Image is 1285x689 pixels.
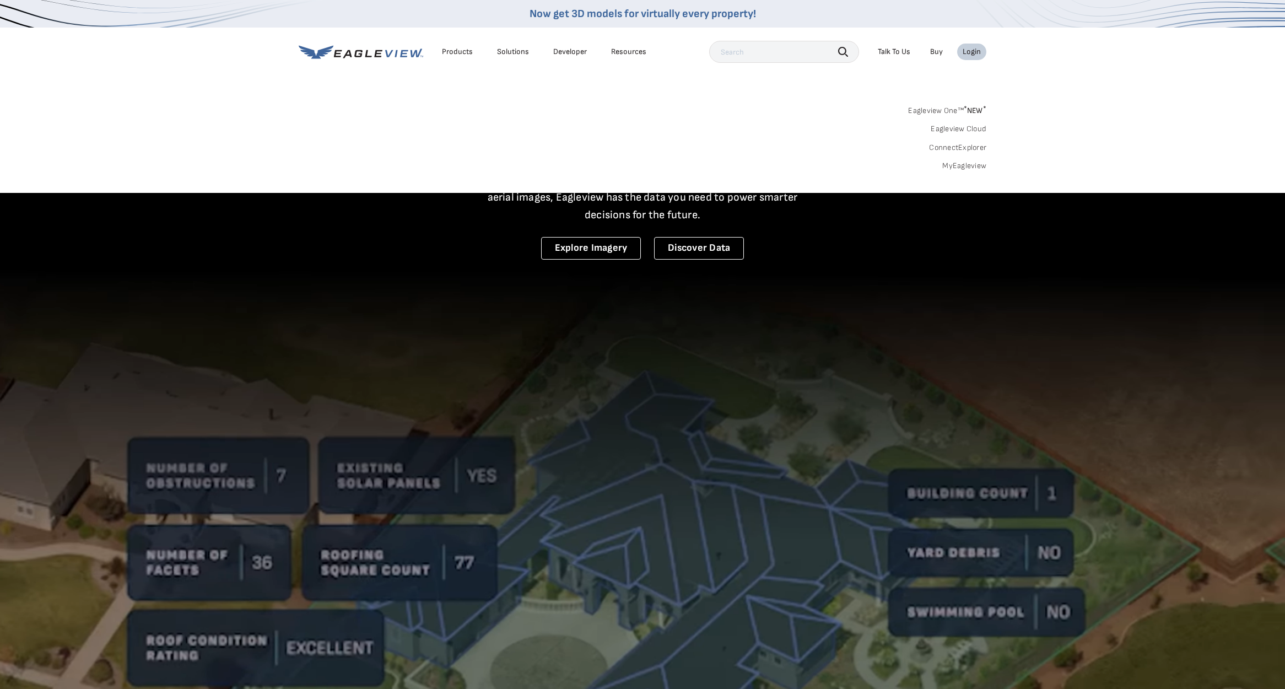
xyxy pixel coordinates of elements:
div: Resources [611,47,646,57]
div: Products [442,47,473,57]
a: Explore Imagery [541,237,641,260]
div: Talk To Us [878,47,910,57]
div: Login [963,47,981,57]
p: A new era starts here. Built on more than 3.5 billion high-resolution aerial images, Eagleview ha... [474,171,811,224]
a: MyEagleview [942,161,986,171]
a: Discover Data [654,237,744,260]
a: Developer [553,47,587,57]
a: ConnectExplorer [929,143,986,153]
a: Now get 3D models for virtually every property! [530,7,756,20]
a: Eagleview One™*NEW* [908,103,986,115]
a: Buy [930,47,943,57]
a: Eagleview Cloud [931,124,986,134]
span: NEW [964,106,986,115]
div: Solutions [497,47,529,57]
input: Search [709,41,859,63]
